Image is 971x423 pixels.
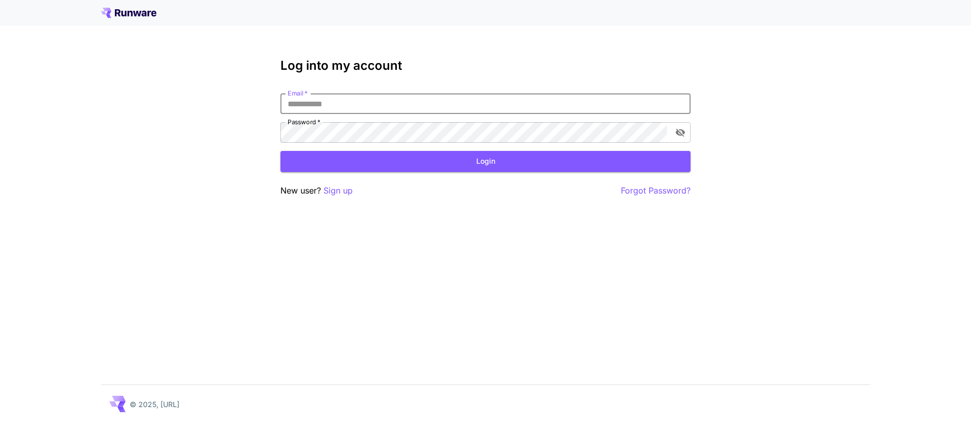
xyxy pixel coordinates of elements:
h3: Log into my account [280,59,691,73]
button: Forgot Password? [621,184,691,197]
p: New user? [280,184,353,197]
button: Sign up [323,184,353,197]
button: Login [280,151,691,172]
label: Email [288,89,308,98]
p: © 2025, [URL] [130,399,179,410]
button: toggle password visibility [671,123,690,142]
label: Password [288,118,320,126]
